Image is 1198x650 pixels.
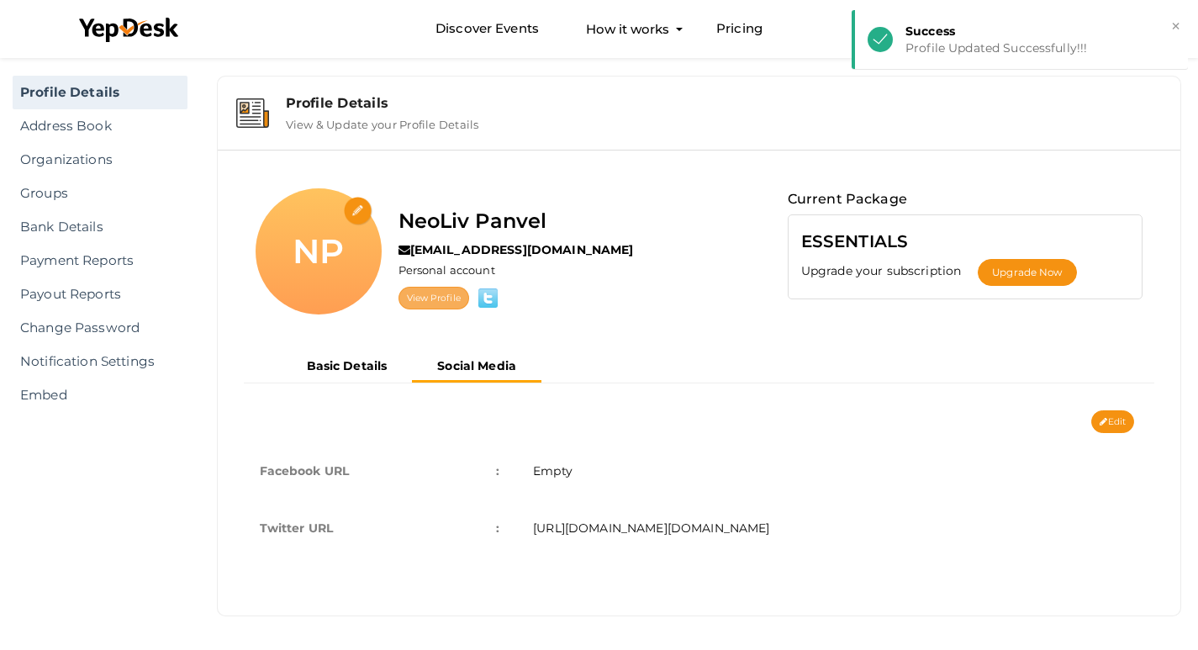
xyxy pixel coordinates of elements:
div: NP [256,188,382,314]
a: Embed [13,378,187,412]
label: Current Package [788,188,907,210]
button: Social Media [412,352,541,383]
a: Payment Reports [13,244,187,277]
label: Upgrade your subscription [801,262,979,279]
a: Change Password [13,311,187,345]
img: twitter.png [472,288,504,308]
label: NeoLiv Panvel [398,205,547,237]
a: Profile Details View & Update your Profile Details [226,119,1173,135]
label: [EMAIL_ADDRESS][DOMAIN_NAME] [398,241,634,258]
a: Address Book [13,109,187,143]
label: Personal account [398,262,495,278]
span: [URL][DOMAIN_NAME][DOMAIN_NAME] [533,521,769,536]
a: Pricing [716,13,763,45]
a: Payout Reports [13,277,187,311]
span: : [496,459,499,483]
td: Twitter URL [243,499,517,557]
div: Profile Updated Successfully!!! [905,40,1175,56]
span: Empty [533,463,573,478]
button: × [1170,17,1181,36]
a: Organizations [13,143,187,177]
label: ESSENTIALS [801,228,908,255]
a: Discover Events [435,13,539,45]
button: How it works [581,13,674,45]
img: event-details.svg [236,98,269,128]
a: Notification Settings [13,345,187,378]
button: Basic Details [282,352,413,380]
td: Facebook URL [243,442,517,499]
label: View & Update your Profile Details [286,111,479,131]
div: Profile Details [286,95,1163,111]
a: Bank Details [13,210,187,244]
div: Success [905,23,1175,40]
span: : [496,516,499,540]
a: Groups [13,177,187,210]
button: Edit [1091,410,1134,433]
b: Basic Details [307,358,388,373]
a: View Profile [398,287,469,309]
b: Social Media [437,358,516,373]
button: Upgrade Now [978,259,1076,286]
a: Profile Details [13,76,187,109]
